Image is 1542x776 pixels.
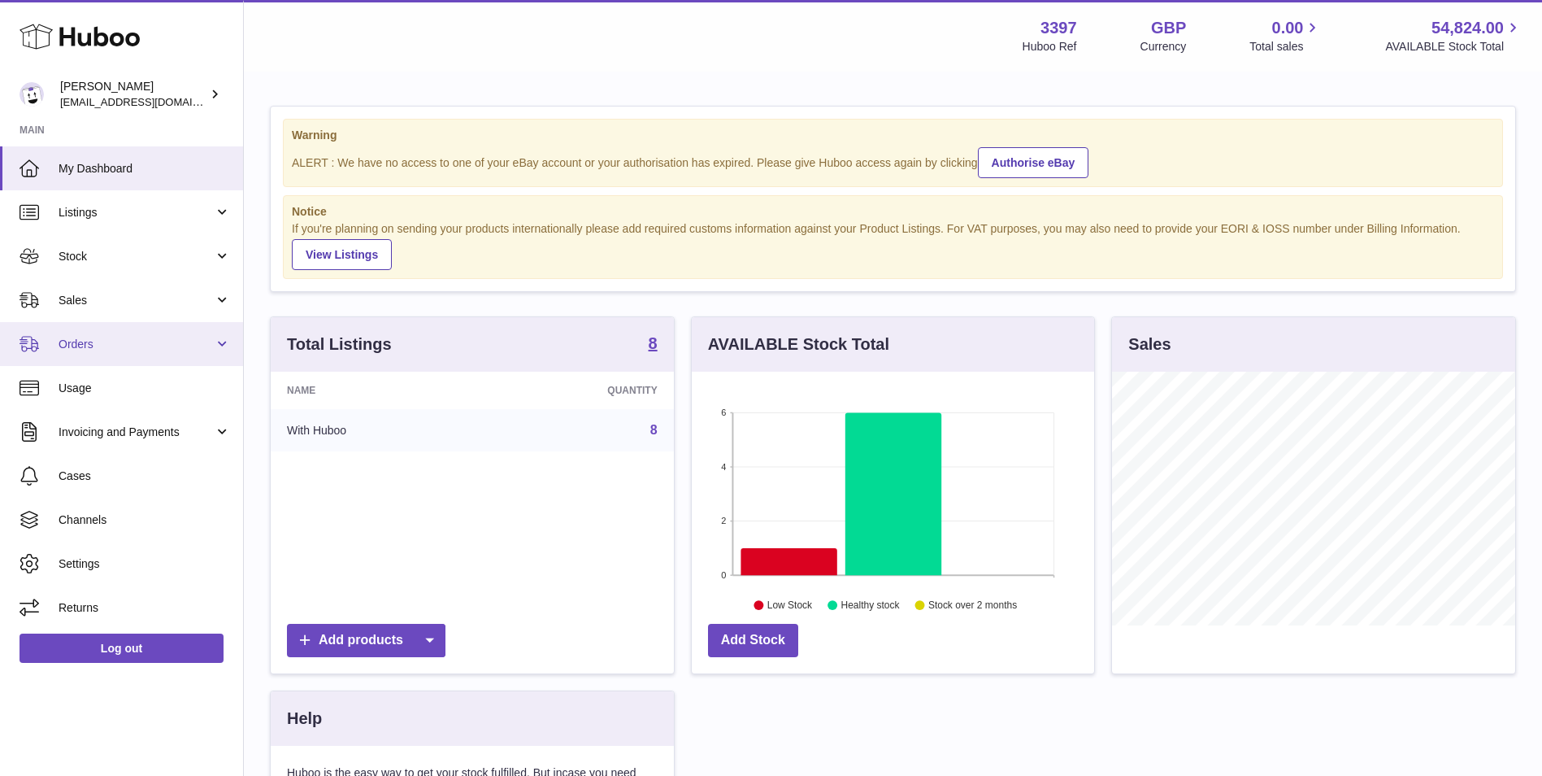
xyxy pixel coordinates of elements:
[59,512,231,528] span: Channels
[271,409,483,451] td: With Huboo
[840,600,900,612] text: Healthy stock
[721,570,726,580] text: 0
[59,249,214,264] span: Stock
[60,79,206,110] div: [PERSON_NAME]
[60,95,239,108] span: [EMAIL_ADDRESS][DOMAIN_NAME]
[767,600,813,612] text: Low Stock
[292,128,1494,143] strong: Warning
[287,334,392,355] h3: Total Listings
[59,205,214,220] span: Listings
[649,335,658,355] a: 8
[20,634,224,663] a: Log out
[483,372,673,409] th: Quantity
[1385,39,1522,54] span: AVAILABLE Stock Total
[59,381,231,396] span: Usage
[59,600,231,616] span: Returns
[59,337,214,352] span: Orders
[59,293,214,308] span: Sales
[59,161,231,177] span: My Dashboard
[1151,17,1186,39] strong: GBP
[59,469,231,484] span: Cases
[928,600,1017,612] text: Stock over 2 months
[721,408,726,417] text: 6
[1249,17,1322,54] a: 0.00 Total sales
[59,425,214,440] span: Invoicing and Payments
[287,708,322,730] h3: Help
[1272,17,1304,39] span: 0.00
[59,556,231,572] span: Settings
[721,517,726,526] text: 2
[1385,17,1522,54] a: 54,824.00 AVAILABLE Stock Total
[1249,39,1322,54] span: Total sales
[20,82,44,107] img: sales@canchema.com
[650,423,658,437] a: 8
[1140,39,1187,54] div: Currency
[292,239,392,270] a: View Listings
[708,334,889,355] h3: AVAILABLE Stock Total
[292,221,1494,270] div: If you're planning on sending your products internationally please add required customs informati...
[287,624,445,657] a: Add products
[1023,39,1077,54] div: Huboo Ref
[1431,17,1504,39] span: 54,824.00
[708,624,798,657] a: Add Stock
[292,204,1494,220] strong: Notice
[721,462,726,472] text: 4
[978,147,1089,178] a: Authorise eBay
[271,372,483,409] th: Name
[1128,334,1171,355] h3: Sales
[1040,17,1077,39] strong: 3397
[649,335,658,351] strong: 8
[292,145,1494,178] div: ALERT : We have no access to one of your eBay account or your authorisation has expired. Please g...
